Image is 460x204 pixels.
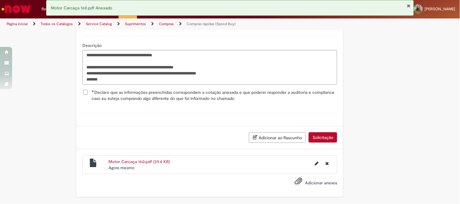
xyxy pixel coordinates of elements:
span: [PERSON_NAME] [425,6,455,12]
a: Compras rápidas (Speed Buy) [187,21,236,26]
span: Descrição [82,43,103,48]
span: Motor Carcaça 160.pdf Anexado [51,5,112,11]
button: Editar nome de arquivo Motor Carcaça 160.pdf [311,159,322,168]
button: Fechar Notificação [407,3,411,8]
button: Adicionar anexos [293,176,304,189]
img: ServiceNow [1,3,32,15]
a: Service Catalog [86,21,112,26]
a: Suprimentos [125,21,146,26]
a: Motor Carcaça 160.pdf (39.4 KB) [109,159,170,164]
a: Página inicial [7,21,28,26]
time: 29/09/2025 15:48:19 [109,165,134,170]
button: Excluir Motor Carcaça 160.pdf [322,159,332,168]
button: Adicionar ao Rascunho [249,132,306,143]
span: Declaro que as informações preenchidas correspondem a cotação anexada e que poderei responder a a... [92,89,337,101]
a: Todos os Catálogos [41,21,73,26]
textarea: Descrição [82,50,337,84]
span: Requisições [42,6,63,12]
button: Solicitação [309,132,337,143]
span: Agora mesmo [109,165,134,170]
ul: Trilhas de página [5,18,302,30]
a: Compras [159,21,174,26]
span: Obrigatório Preenchido [92,90,94,92]
span: Adicionar anexos [305,180,337,186]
